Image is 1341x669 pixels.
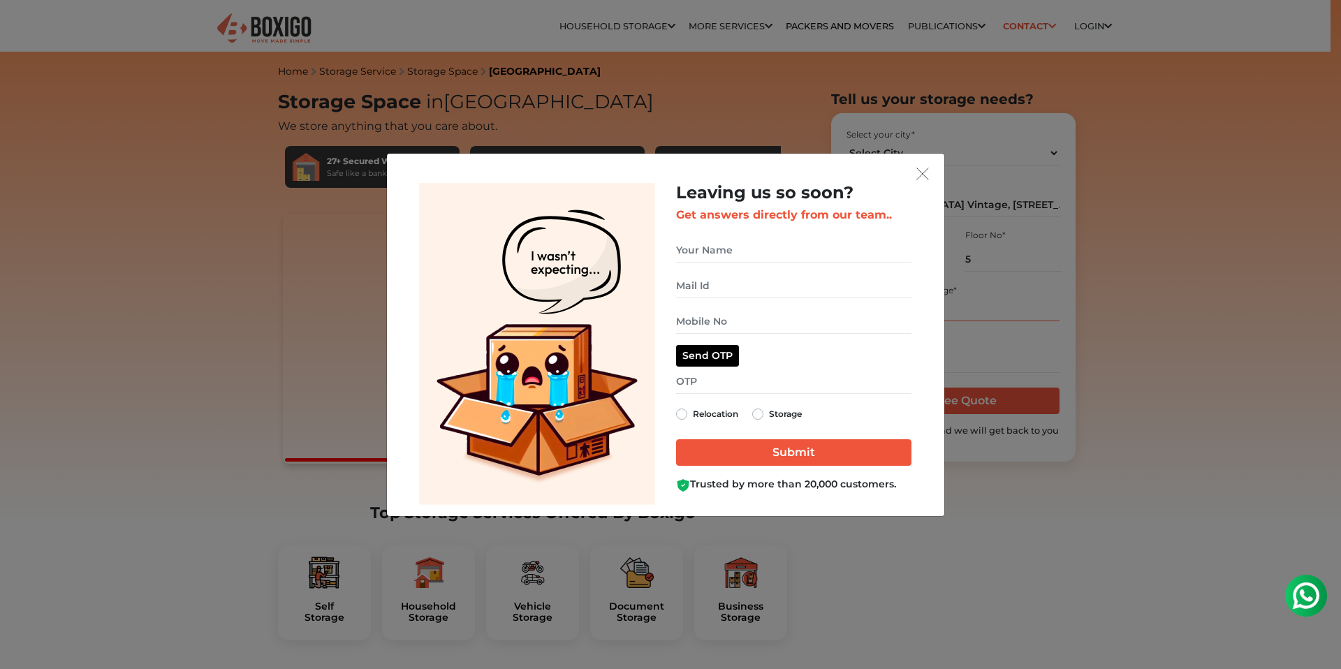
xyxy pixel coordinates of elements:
[916,168,929,180] img: exit
[769,406,802,422] label: Storage
[676,478,690,492] img: Boxigo Customer Shield
[676,208,911,221] h3: Get answers directly from our team..
[14,14,42,42] img: whatsapp-icon.svg
[676,477,911,492] div: Trusted by more than 20,000 customers.
[419,183,655,505] img: Lead Welcome Image
[676,345,739,367] button: Send OTP
[676,274,911,298] input: Mail Id
[693,406,738,422] label: Relocation
[676,309,911,334] input: Mobile No
[676,369,911,394] input: OTP
[676,439,911,466] input: Submit
[676,238,911,263] input: Your Name
[676,183,911,203] h2: Leaving us so soon?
